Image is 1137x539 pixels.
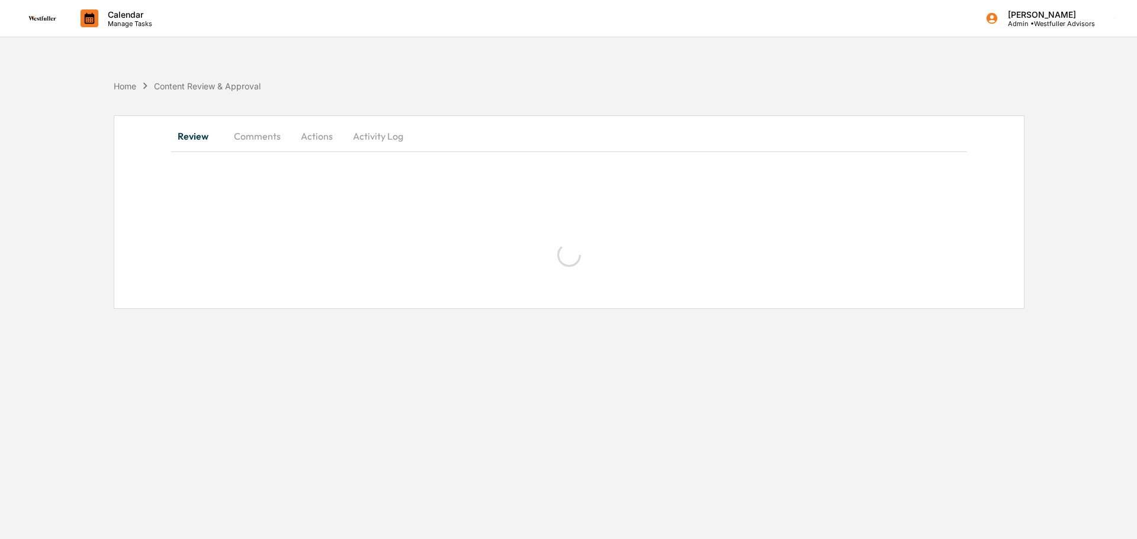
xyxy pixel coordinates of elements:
p: [PERSON_NAME] [998,9,1095,20]
p: Calendar [98,9,158,20]
div: Content Review & Approval [154,81,261,91]
button: Review [171,122,224,150]
p: Manage Tasks [98,20,158,28]
button: Actions [290,122,343,150]
div: secondary tabs example [171,122,967,150]
button: Comments [224,122,290,150]
button: Activity Log [343,122,413,150]
div: Home [114,81,136,91]
img: logo [28,16,57,21]
p: Admin • Westfuller Advisors [998,20,1095,28]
